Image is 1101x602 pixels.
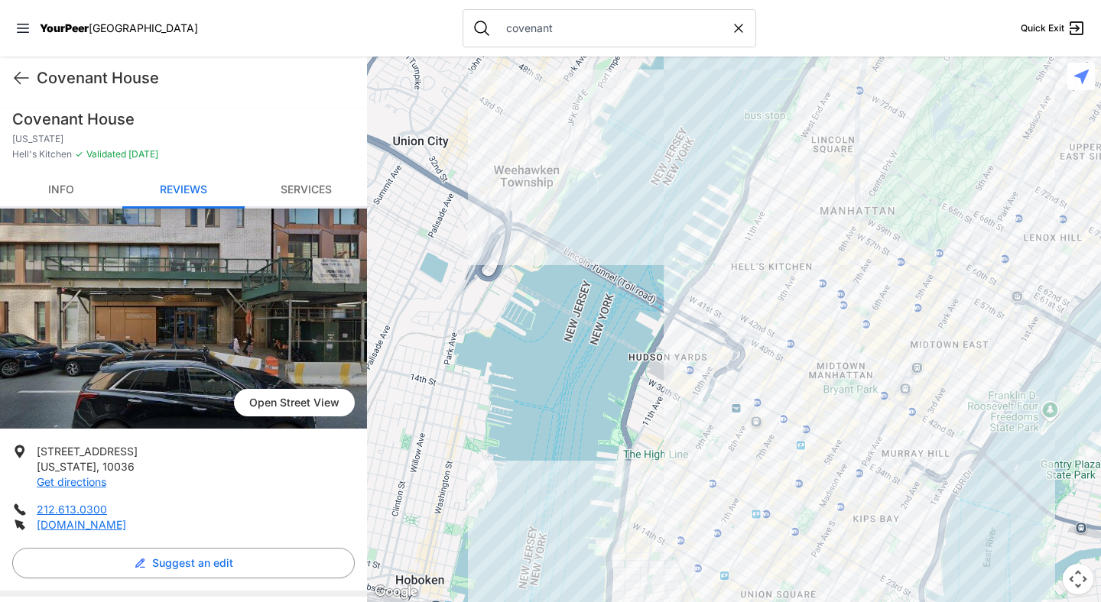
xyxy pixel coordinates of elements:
[102,460,135,473] span: 10036
[96,460,99,473] span: ,
[1021,22,1064,34] span: Quick Exit
[75,148,83,160] span: ✓
[37,503,107,516] a: 212.613.0300
[89,21,198,34] span: [GEOGRAPHIC_DATA]
[40,24,198,33] a: YourPeer[GEOGRAPHIC_DATA]
[1021,19,1086,37] a: Quick Exit
[1063,564,1093,594] button: Map camera controls
[371,582,421,602] a: Open this area in Google Maps (opens a new window)
[126,148,158,160] span: [DATE]
[152,555,233,571] span: Suggest an edit
[12,548,355,578] button: Suggest an edit
[37,67,355,89] h1: Covenant House
[86,148,126,160] span: Validated
[12,148,72,160] span: Hell's Kitchen
[371,582,421,602] img: Google
[37,445,138,458] span: [STREET_ADDRESS]
[37,475,106,488] a: Get directions
[40,21,89,34] span: YourPeer
[37,518,126,531] a: [DOMAIN_NAME]
[497,21,731,36] input: Search
[37,460,96,473] span: [US_STATE]
[12,108,355,130] h1: Covenant House
[122,173,245,209] a: Reviews
[245,173,367,209] a: Services
[234,389,355,416] span: Open Street View
[12,133,355,145] p: [US_STATE]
